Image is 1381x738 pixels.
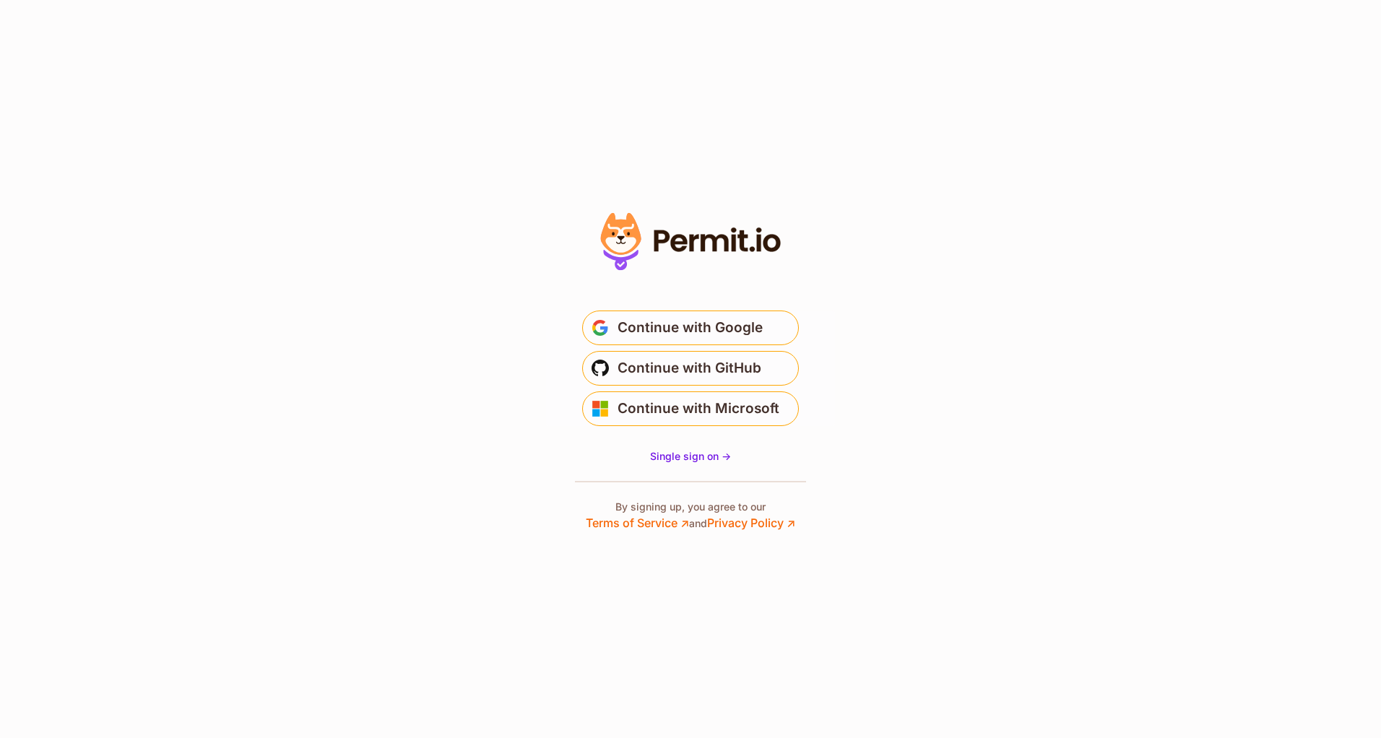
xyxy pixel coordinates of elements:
[586,500,795,531] p: By signing up, you agree to our and
[618,316,763,339] span: Continue with Google
[618,357,761,380] span: Continue with GitHub
[650,450,731,462] span: Single sign on ->
[582,311,799,345] button: Continue with Google
[586,516,689,530] a: Terms of Service ↗
[650,449,731,464] a: Single sign on ->
[582,351,799,386] button: Continue with GitHub
[582,391,799,426] button: Continue with Microsoft
[707,516,795,530] a: Privacy Policy ↗
[618,397,779,420] span: Continue with Microsoft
